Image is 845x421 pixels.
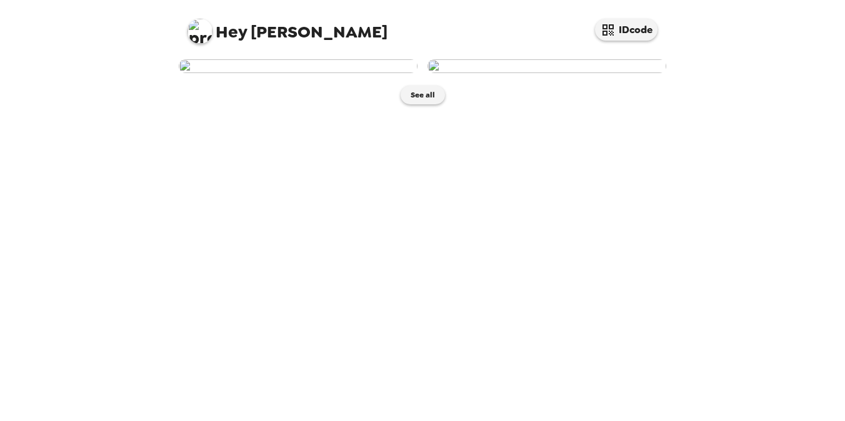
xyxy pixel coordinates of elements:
span: [PERSON_NAME] [187,12,387,41]
button: See all [401,86,445,104]
img: profile pic [187,19,212,44]
span: Hey [216,21,247,43]
button: IDcode [595,19,657,41]
img: user-282075 [427,59,666,73]
img: user-282668 [179,59,417,73]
